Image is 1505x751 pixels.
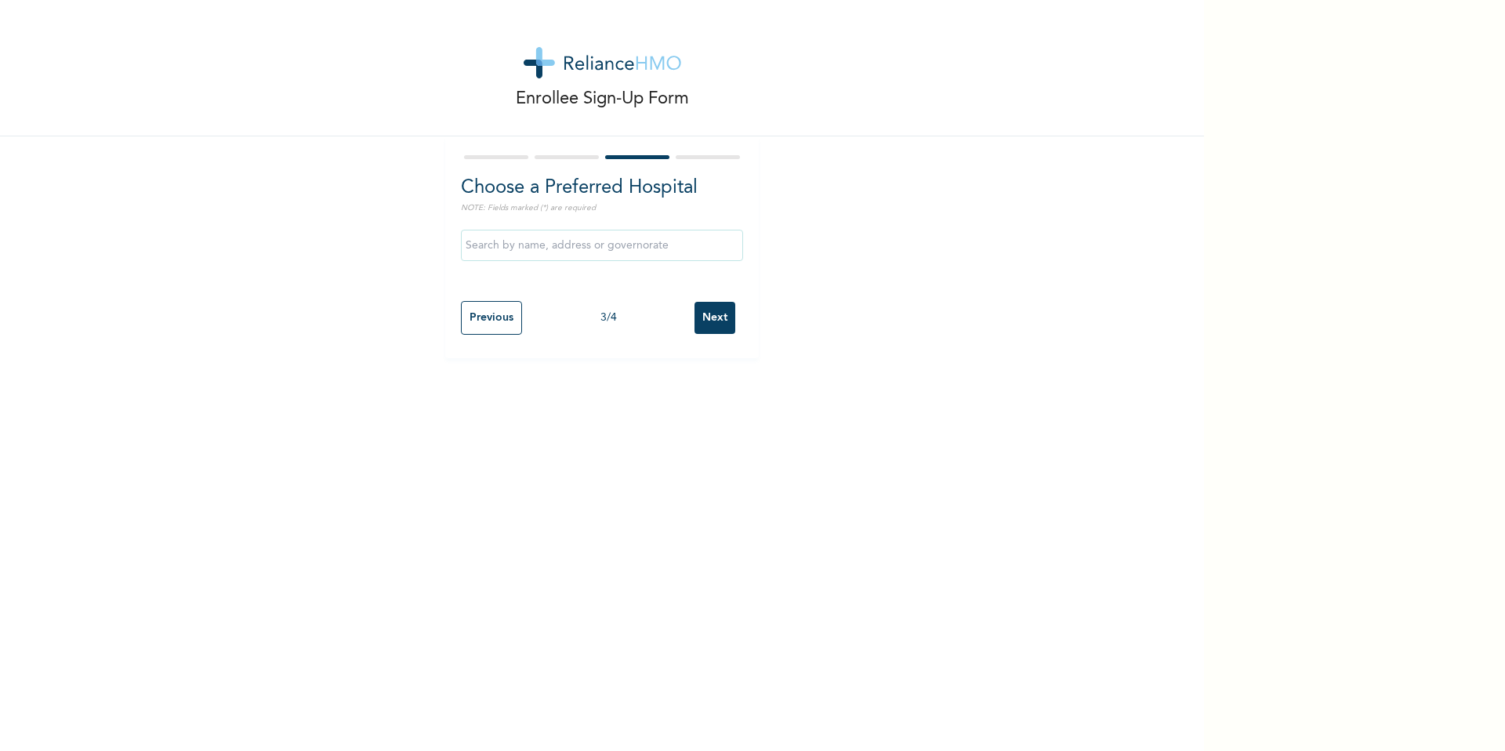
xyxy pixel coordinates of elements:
[461,230,743,261] input: Search by name, address or governorate
[524,47,681,78] img: logo
[461,174,743,202] h2: Choose a Preferred Hospital
[461,202,743,214] p: NOTE: Fields marked (*) are required
[694,302,735,334] input: Next
[516,86,689,112] p: Enrollee Sign-Up Form
[522,310,694,326] div: 3 / 4
[461,301,522,335] input: Previous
